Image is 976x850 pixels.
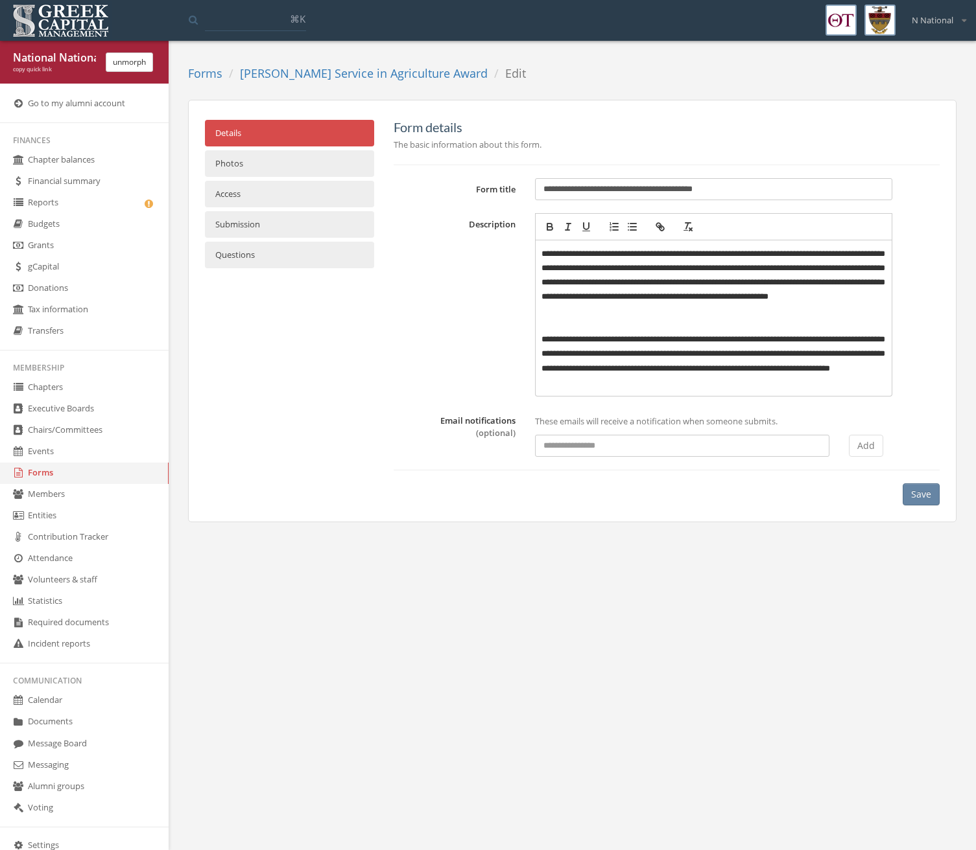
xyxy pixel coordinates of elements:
[912,14,953,27] span: N National
[13,65,96,74] div: copy quick link
[394,137,940,152] p: The basic information about this form.
[205,150,374,177] a: Photos
[476,427,516,439] span: (optional)
[384,214,525,231] label: Description
[106,52,153,72] button: unmorph
[903,483,940,505] button: Save
[290,12,305,25] span: ⌘K
[240,65,488,81] a: [PERSON_NAME] Service in Agriculture Award
[903,5,966,27] div: N National
[205,211,374,238] a: Submission
[384,179,525,196] label: Form title
[205,242,374,268] a: Questions
[440,415,516,439] label: Email notifications
[13,51,96,65] div: National National
[188,65,222,81] a: Forms
[394,120,940,134] h5: Form details
[535,414,892,428] p: These emails will receive a notification when someone submits.
[849,435,883,457] button: Add
[205,181,374,207] a: Access
[488,65,526,82] li: Edit
[205,120,374,146] a: Details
